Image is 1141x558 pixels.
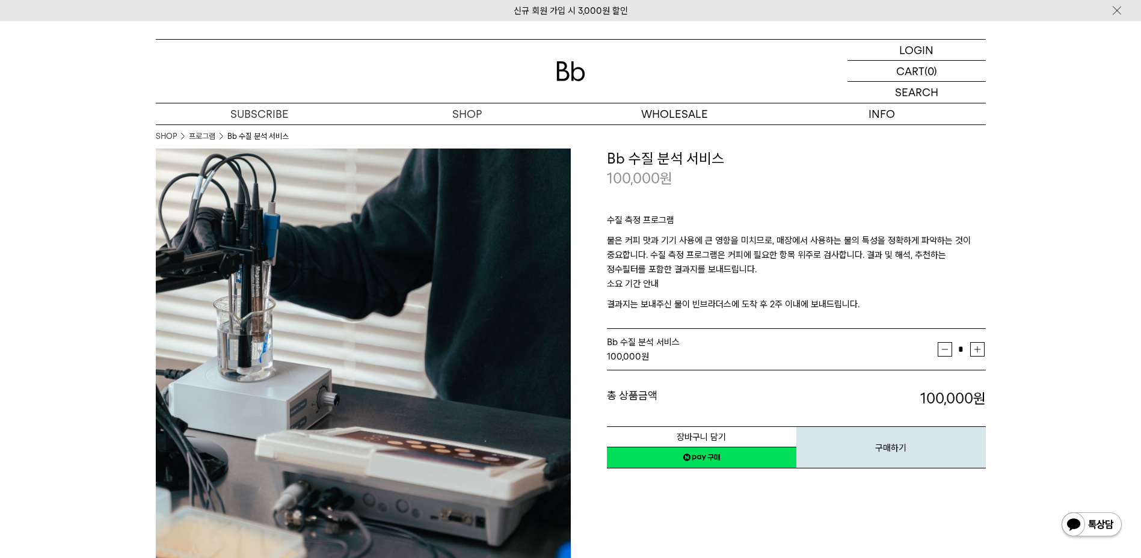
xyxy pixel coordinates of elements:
li: Bb 수질 분석 서비스 [227,130,289,143]
strong: 100,000 [920,390,986,407]
a: LOGIN [847,40,986,61]
strong: 100,000 [607,351,641,362]
button: 장바구니 담기 [607,426,796,447]
p: (0) [924,61,937,81]
p: WHOLESALE [571,103,778,124]
h3: Bb 수질 분석 서비스 [607,149,986,169]
img: 카카오톡 채널 1:1 채팅 버튼 [1060,511,1123,540]
p: LOGIN [899,40,933,60]
p: CART [896,61,924,81]
p: 결과지는 보내주신 물이 빈브라더스에 도착 후 2주 이내에 보내드립니다. [607,297,986,311]
a: 새창 [607,447,796,468]
p: 100,000 [607,168,672,189]
p: INFO [778,103,986,124]
a: 프로그램 [189,130,215,143]
p: SEARCH [895,82,938,103]
a: SUBSCRIBE [156,103,363,124]
a: CART (0) [847,61,986,82]
a: SHOP [363,103,571,124]
button: 감소 [938,342,952,357]
a: SHOP [156,130,177,143]
button: 증가 [970,342,985,357]
div: 원 [607,349,938,364]
a: 신규 회원 가입 시 3,000원 할인 [514,5,628,16]
span: Bb 수질 분석 서비스 [607,337,680,348]
span: 원 [660,170,672,187]
button: 구매하기 [796,426,986,468]
b: 원 [973,390,986,407]
p: 수질 측정 프로그램 [607,213,986,233]
p: 물은 커피 맛과 기기 사용에 큰 영향을 미치므로, 매장에서 사용하는 물의 특성을 정확하게 파악하는 것이 중요합니다. 수질 측정 프로그램은 커피에 필요한 항목 위주로 검사합니다... [607,233,986,277]
img: 로고 [556,61,585,81]
dt: 총 상품금액 [607,388,796,409]
p: 소요 기간 안내 [607,277,986,297]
